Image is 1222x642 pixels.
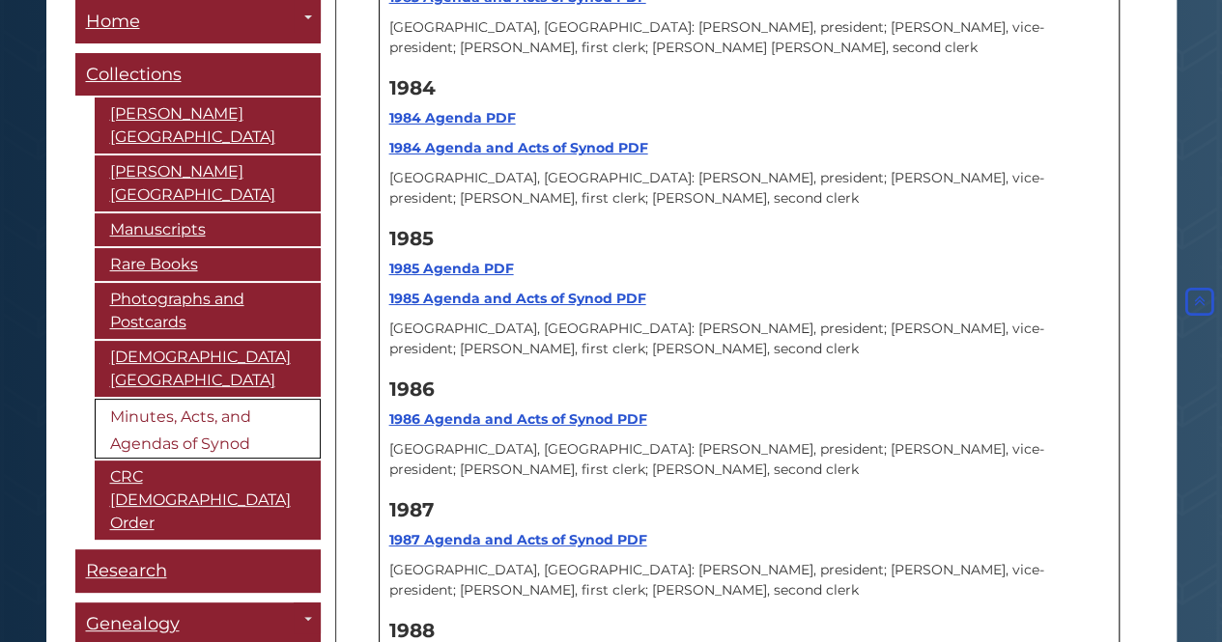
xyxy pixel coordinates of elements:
strong: 1988 [389,619,435,642]
a: [PERSON_NAME][GEOGRAPHIC_DATA] [95,98,321,154]
a: 1986 Agenda and Acts of Synod PDF [389,410,647,428]
a: Manuscripts [95,213,321,246]
p: [GEOGRAPHIC_DATA], [GEOGRAPHIC_DATA]: [PERSON_NAME], president; [PERSON_NAME], vice-president; [P... [389,17,1109,58]
span: Genealogy [86,613,180,634]
span: Collections [86,64,182,85]
span: Home [86,11,140,32]
p: [GEOGRAPHIC_DATA], [GEOGRAPHIC_DATA]: [PERSON_NAME], president; [PERSON_NAME], vice-president; [P... [389,560,1109,600]
a: Collections [75,53,321,97]
a: Minutes, Acts, and Agendas of Synod [95,399,321,459]
a: [DEMOGRAPHIC_DATA][GEOGRAPHIC_DATA] [95,341,321,397]
strong: 1986 [389,377,435,401]
p: [GEOGRAPHIC_DATA], [GEOGRAPHIC_DATA]: [PERSON_NAME], president; [PERSON_NAME], vice-president; [P... [389,319,1109,359]
a: CRC [DEMOGRAPHIC_DATA] Order [95,461,321,540]
a: 1985 Agenda and Acts of Synod PDF [389,290,646,307]
span: Research [86,560,167,581]
p: [GEOGRAPHIC_DATA], [GEOGRAPHIC_DATA]: [PERSON_NAME], president; [PERSON_NAME], vice-president; [P... [389,439,1109,480]
a: Research [75,549,321,593]
a: Rare Books [95,248,321,281]
strong: 1984 [389,76,436,99]
a: 1987 Agenda and Acts of Synod PDF [389,531,647,548]
strong: 1985 [389,227,434,250]
p: [GEOGRAPHIC_DATA], [GEOGRAPHIC_DATA]: [PERSON_NAME], president; [PERSON_NAME], vice-president; [P... [389,168,1109,209]
a: Photographs and Postcards [95,283,321,339]
a: 1984 Agenda PDF [389,109,516,126]
a: Back to Top [1181,293,1217,311]
a: [PERSON_NAME][GEOGRAPHIC_DATA] [95,155,321,211]
strong: 1987 [389,498,434,521]
a: 1985 Agenda PDF [389,260,514,277]
a: 1984 Agenda and Acts of Synod PDF [389,139,648,156]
